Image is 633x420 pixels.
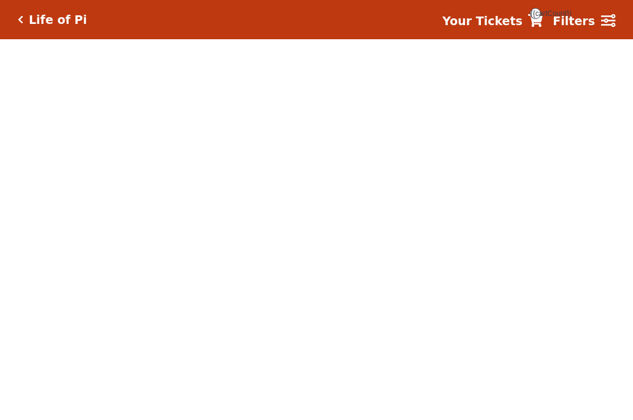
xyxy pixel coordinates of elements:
[530,8,541,19] span: {{cartCount}}
[29,13,87,27] h5: Life of Pi
[553,14,595,28] strong: Filters
[442,12,543,30] a: Your Tickets {{cartCount}}
[442,14,523,28] strong: Your Tickets
[18,15,23,24] a: Click here to go back to filters
[553,12,615,30] a: Filters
